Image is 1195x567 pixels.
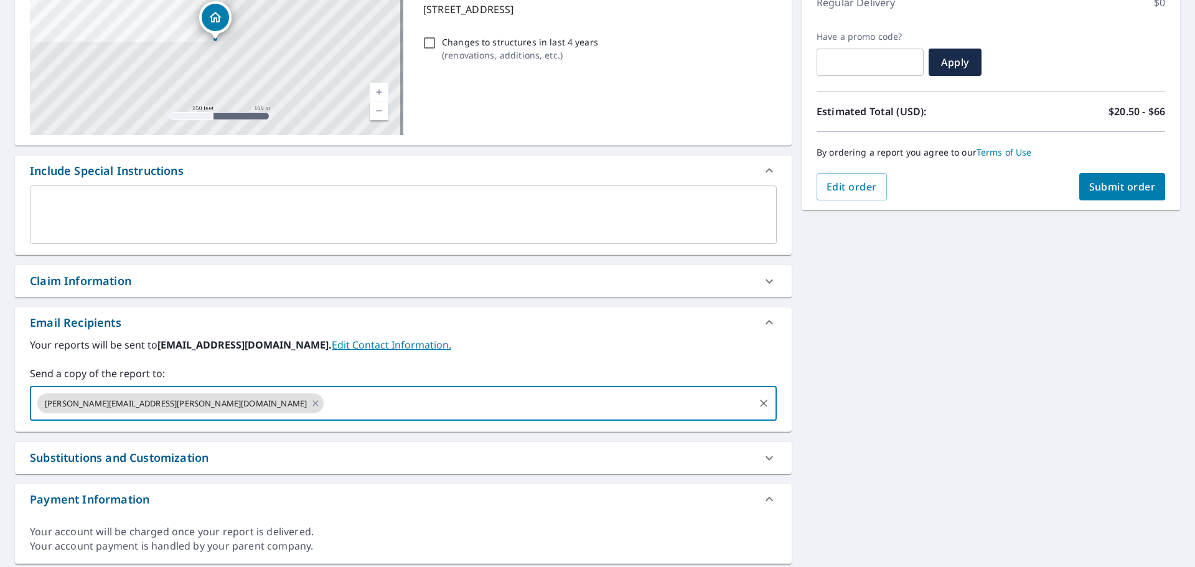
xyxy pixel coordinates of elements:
span: Edit order [827,180,877,194]
p: ( renovations, additions, etc. ) [442,49,598,62]
a: Current Level 17, Zoom In [370,83,388,101]
button: Submit order [1079,173,1166,200]
p: Changes to structures in last 4 years [442,35,598,49]
label: Your reports will be sent to [30,337,777,352]
span: Submit order [1089,180,1156,194]
p: By ordering a report you agree to our [817,147,1165,158]
label: Send a copy of the report to: [30,366,777,381]
div: Claim Information [15,265,792,297]
div: Your account will be charged once your report is delivered. [30,525,777,539]
div: Dropped pin, building 1, Residential property, 3150 Kahako Pl Kailua, HI 96734 [199,1,232,40]
b: [EMAIL_ADDRESS][DOMAIN_NAME]. [157,338,332,352]
a: Current Level 17, Zoom Out [370,101,388,120]
a: EditContactInfo [332,338,451,352]
p: [STREET_ADDRESS] [423,2,772,17]
p: $20.50 - $66 [1108,104,1165,119]
div: Include Special Instructions [30,162,184,179]
div: [PERSON_NAME][EMAIL_ADDRESS][PERSON_NAME][DOMAIN_NAME] [37,393,324,413]
div: Your account payment is handled by your parent company. [30,539,777,553]
div: Include Special Instructions [15,156,792,185]
button: Apply [929,49,982,76]
span: [PERSON_NAME][EMAIL_ADDRESS][PERSON_NAME][DOMAIN_NAME] [37,398,314,410]
div: Email Recipients [15,307,792,337]
button: Clear [755,395,772,412]
div: Payment Information [30,491,149,508]
div: Substitutions and Customization [15,442,792,474]
span: Apply [939,55,972,69]
a: Terms of Use [977,146,1032,158]
div: Claim Information [30,273,131,289]
div: Substitutions and Customization [30,449,209,466]
div: Payment Information [15,484,792,514]
div: Email Recipients [30,314,121,331]
button: Edit order [817,173,887,200]
label: Have a promo code? [817,31,924,42]
p: Estimated Total (USD): [817,104,991,119]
